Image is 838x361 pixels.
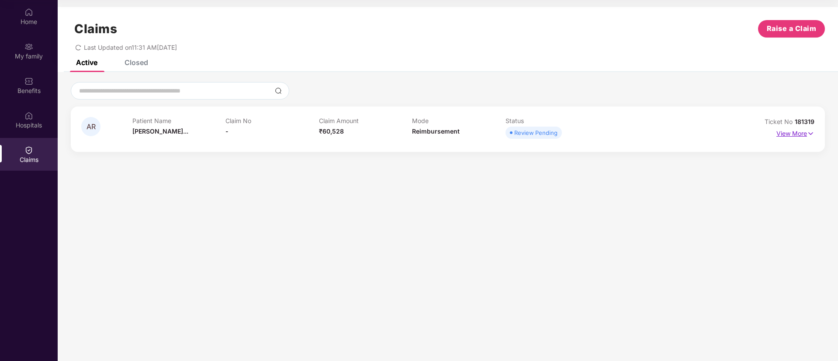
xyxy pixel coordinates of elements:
[87,123,96,131] span: AR
[84,44,177,51] span: Last Updated on 11:31 AM[DATE]
[776,127,814,138] p: View More
[24,8,33,17] img: svg+xml;base64,PHN2ZyBpZD0iSG9tZSIgeG1sbnM9Imh0dHA6Ly93d3cudzMub3JnLzIwMDAvc3ZnIiB3aWR0aD0iMjAiIG...
[24,42,33,51] img: svg+xml;base64,PHN2ZyB3aWR0aD0iMjAiIGhlaWdodD0iMjAiIHZpZXdCb3g9IjAgMCAyMCAyMCIgZmlsbD0ibm9uZSIgeG...
[24,111,33,120] img: svg+xml;base64,PHN2ZyBpZD0iSG9zcGl0YWxzIiB4bWxucz0iaHR0cDovL3d3dy53My5vcmcvMjAwMC9zdmciIHdpZHRoPS...
[24,146,33,155] img: svg+xml;base64,PHN2ZyBpZD0iQ2xhaW0iIHhtbG5zPSJodHRwOi8vd3d3LnczLm9yZy8yMDAwL3N2ZyIgd2lkdGg9IjIwIi...
[24,77,33,86] img: svg+xml;base64,PHN2ZyBpZD0iQmVuZWZpdHMiIHhtbG5zPSJodHRwOi8vd3d3LnczLm9yZy8yMDAwL3N2ZyIgd2lkdGg9Ij...
[132,117,226,124] p: Patient Name
[319,127,344,135] span: ₹60,528
[767,23,817,34] span: Raise a Claim
[758,20,825,38] button: Raise a Claim
[412,117,506,124] p: Mode
[132,127,188,135] span: [PERSON_NAME]...
[225,117,319,124] p: Claim No
[74,21,117,36] h1: Claims
[807,129,814,138] img: svg+xml;base64,PHN2ZyB4bWxucz0iaHR0cDovL3d3dy53My5vcmcvMjAwMC9zdmciIHdpZHRoPSIxNyIgaGVpZ2h0PSIxNy...
[319,117,412,124] p: Claim Amount
[765,118,795,125] span: Ticket No
[275,87,282,94] img: svg+xml;base64,PHN2ZyBpZD0iU2VhcmNoLTMyeDMyIiB4bWxucz0iaHR0cDovL3d3dy53My5vcmcvMjAwMC9zdmciIHdpZH...
[506,117,599,124] p: Status
[76,58,97,67] div: Active
[412,127,460,135] span: Reimbursement
[514,128,558,137] div: Review Pending
[225,127,229,135] span: -
[125,58,148,67] div: Closed
[75,44,81,51] span: redo
[795,118,814,125] span: 181319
